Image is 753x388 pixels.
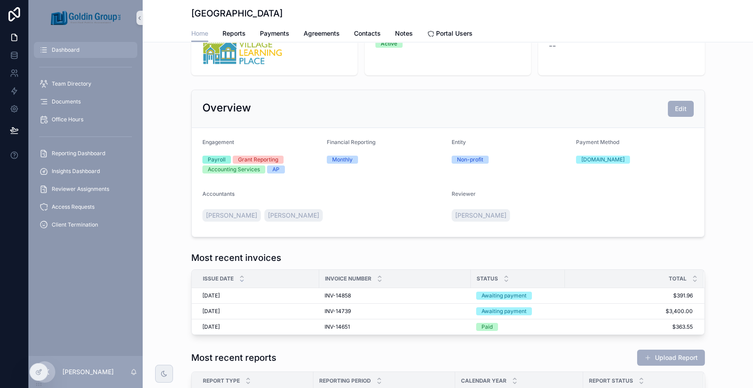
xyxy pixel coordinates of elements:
[52,46,79,54] span: Dashboard
[565,308,693,315] a: $3,400.00
[325,308,465,315] a: INV-14739
[325,292,465,299] a: INV-14858
[52,168,100,175] span: Insights Dashboard
[52,98,81,105] span: Documents
[381,40,397,48] div: Active
[325,292,351,299] span: INV-14858
[325,323,350,330] span: INV-14651
[202,139,234,145] span: Engagement
[589,377,633,384] span: Report Status
[52,186,109,193] span: Reviewer Assignments
[202,29,282,65] img: logo.png
[202,323,314,330] a: [DATE]
[222,29,246,38] span: Reports
[669,275,687,282] span: Total
[576,139,619,145] span: Payment Method
[34,111,137,128] a: Office Hours
[29,36,143,244] div: scrollable content
[436,29,473,38] span: Portal Users
[34,163,137,179] a: Insights Dashboard
[565,292,693,299] a: $391.96
[52,116,83,123] span: Office Hours
[202,190,235,197] span: Accountants
[238,156,278,164] div: Grant Reporting
[202,292,314,299] a: [DATE]
[354,25,381,43] a: Contacts
[202,101,251,115] h2: Overview
[260,29,289,38] span: Payments
[452,190,476,197] span: Reviewer
[202,308,220,315] span: [DATE]
[264,209,323,222] a: [PERSON_NAME]
[565,323,693,330] a: $363.55
[481,307,527,315] div: Awaiting payment
[549,40,556,52] span: --
[34,199,137,215] a: Access Requests
[191,252,281,264] h1: Most recent invoices
[208,165,260,173] div: Accounting Services
[34,145,137,161] a: Reporting Dashboard
[191,25,208,42] a: Home
[354,29,381,38] span: Contacts
[34,76,137,92] a: Team Directory
[52,203,95,211] span: Access Requests
[202,323,220,330] span: [DATE]
[395,29,413,38] span: Notes
[668,101,694,117] button: Edit
[455,211,506,220] span: [PERSON_NAME]
[325,308,351,315] span: INV-14739
[203,377,240,384] span: Report Type
[34,42,137,58] a: Dashboard
[581,156,625,164] div: [DOMAIN_NAME]
[476,323,560,331] a: Paid
[206,211,257,220] span: [PERSON_NAME]
[427,25,473,43] a: Portal Users
[34,217,137,233] a: Client Termination
[51,11,120,25] img: App logo
[395,25,413,43] a: Notes
[62,367,114,376] p: [PERSON_NAME]
[477,275,498,282] span: Status
[34,181,137,197] a: Reviewer Assignments
[481,323,493,331] div: Paid
[52,221,98,228] span: Client Termination
[452,139,466,145] span: Entity
[260,25,289,43] a: Payments
[208,156,226,164] div: Payroll
[675,104,687,113] span: Edit
[202,209,261,222] a: [PERSON_NAME]
[476,307,560,315] a: Awaiting payment
[191,7,283,20] h1: [GEOGRAPHIC_DATA]
[481,292,527,300] div: Awaiting payment
[457,156,483,164] div: Non-profit
[319,377,371,384] span: Reporting Period
[191,351,276,364] h1: Most recent reports
[476,292,560,300] a: Awaiting payment
[637,350,705,366] button: Upload Report
[52,150,105,157] span: Reporting Dashboard
[272,165,280,173] div: AP
[34,94,137,110] a: Documents
[325,323,465,330] a: INV-14651
[52,80,91,87] span: Team Directory
[325,275,371,282] span: Invoice Number
[461,377,506,384] span: Calendar Year
[304,25,340,43] a: Agreements
[203,275,234,282] span: Issue date
[202,292,220,299] span: [DATE]
[202,308,314,315] a: [DATE]
[222,25,246,43] a: Reports
[191,29,208,38] span: Home
[332,156,353,164] div: Monthly
[452,209,510,222] a: [PERSON_NAME]
[327,139,375,145] span: Financial Reporting
[304,29,340,38] span: Agreements
[268,211,319,220] span: [PERSON_NAME]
